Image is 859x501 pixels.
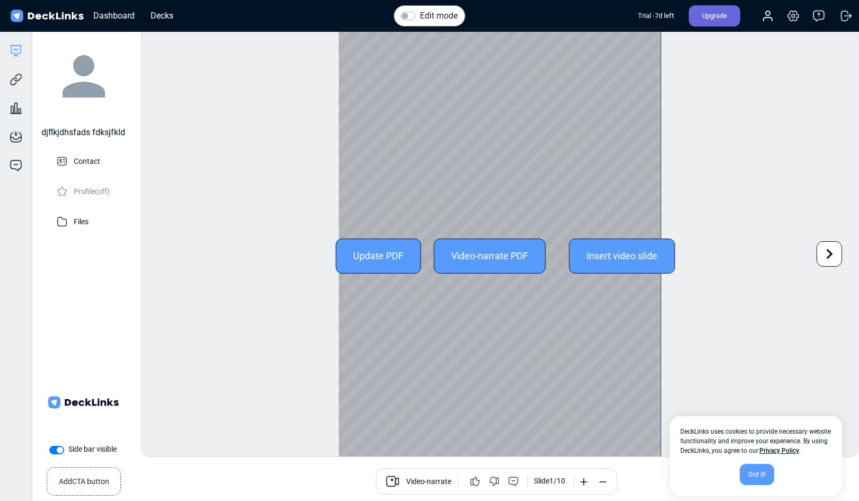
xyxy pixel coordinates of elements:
[534,476,565,487] div: Slide 1 / 10
[689,5,740,27] div: Upgrade
[420,10,458,22] label: Edit mode
[59,472,109,487] small: Add CTA button
[88,9,140,22] div: Dashboard
[145,9,179,22] div: Decks
[68,444,117,455] label: Side bar visible
[638,5,674,27] div: Trial - 7 d left
[569,239,675,274] div: Insert video slide
[336,239,421,274] div: Update PDF
[74,214,89,227] p: Files
[41,126,125,139] div: djflkjdhsfads fdksjfkld
[46,365,120,440] img: Company Banner
[74,154,100,167] p: Contact
[759,447,799,454] a: Privacy Policy
[406,476,451,489] span: Video-narrate
[434,239,546,274] div: Video-narrate PDF
[74,184,110,197] p: Profile (off)
[680,427,831,455] span: DeckLinks uses cookies to provide necessary website functionality and improve your experience. By...
[740,464,774,485] div: Got it!
[8,8,85,24] img: DeckLinks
